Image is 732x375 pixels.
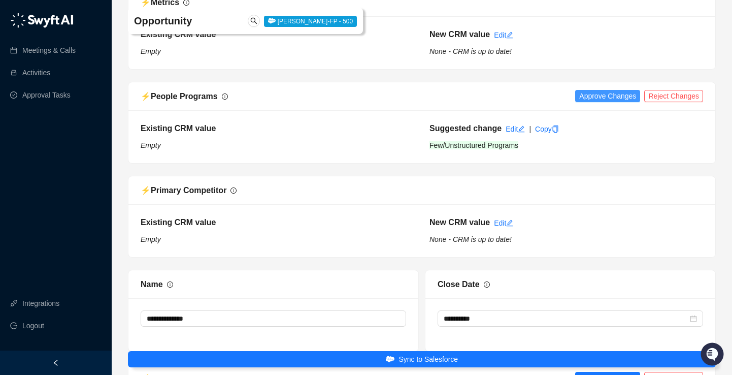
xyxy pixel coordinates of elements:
h5: Existing CRM value [141,28,414,41]
a: Edit [506,125,525,133]
a: Copy [535,125,559,133]
h5: Existing CRM value [141,122,414,135]
button: Start new chat [173,95,185,107]
a: Powered byPylon [72,167,123,175]
a: Activities [22,63,50,83]
span: Logout [22,316,44,336]
h5: New CRM value [429,216,490,229]
h5: Suggested change [429,122,502,135]
span: Few/Unstructured Programs [429,141,518,149]
i: Empty [141,141,161,149]
a: Edit [494,31,513,39]
span: Docs [20,142,38,152]
span: info-circle [230,188,237,194]
span: info-circle [484,282,490,288]
button: Approve Changes [575,90,640,102]
img: 5124521997842_fc6d7dfcefe973c2e489_88.png [10,92,28,110]
div: We're available if you need us! [35,102,128,110]
a: Meetings & Calls [22,40,76,60]
h2: How can we help? [10,57,185,73]
span: left [52,359,59,366]
span: copy [552,126,559,133]
span: info-circle [222,93,228,100]
span: Reject Changes [648,90,699,102]
input: Close Date [444,313,688,324]
iframe: Open customer support [700,341,727,369]
div: 📚 [10,143,18,151]
h4: Opportunity [134,14,261,28]
span: info-circle [167,282,173,288]
span: search [250,17,257,24]
div: | [529,123,531,135]
span: Sync to Salesforce [398,354,458,365]
a: 📚Docs [6,138,42,157]
div: Name [141,278,163,291]
a: Edit [494,219,513,227]
img: Swyft AI [10,10,30,30]
a: [PERSON_NAME]-FP - 500 [264,17,357,25]
div: Start new chat [35,92,167,102]
a: Approval Tasks [22,85,71,105]
span: [PERSON_NAME]-FP - 500 [264,16,357,27]
i: Empty [141,235,161,243]
div: 📶 [46,143,54,151]
textarea: Name [141,310,406,327]
span: ⚡️ Primary Competitor [141,186,226,195]
button: Sync to Salesforce [128,351,716,367]
h5: Existing CRM value [141,216,414,229]
i: Empty [141,47,161,55]
button: Reject Changes [644,90,703,102]
a: 📶Status [42,138,82,157]
span: Approve Changes [579,90,636,102]
div: Close Date [438,278,480,291]
p: Welcome 👋 [10,41,185,57]
span: edit [506,220,513,227]
span: Status [56,142,78,152]
img: logo-05li4sbe.png [10,13,74,28]
span: logout [10,322,17,329]
i: None - CRM is up to date! [429,235,512,243]
span: Pylon [101,167,123,175]
span: ⚡️ People Programs [141,92,218,101]
i: None - CRM is up to date! [429,47,512,55]
h5: New CRM value [429,28,490,41]
span: edit [518,126,525,133]
span: edit [506,32,513,39]
a: Integrations [22,293,59,314]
